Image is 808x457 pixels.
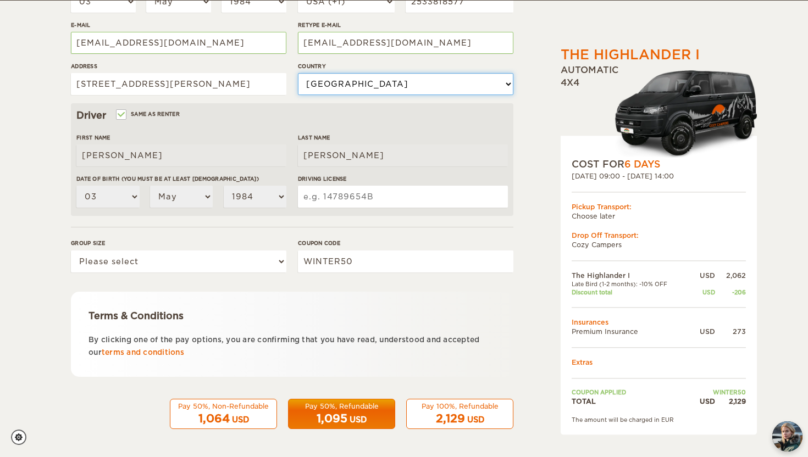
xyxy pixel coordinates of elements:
[298,186,508,208] input: e.g. 14789654B
[71,73,286,95] input: e.g. Street, City, Zip Code
[298,21,513,29] label: Retype E-mail
[772,421,803,452] img: Freyja at Cozy Campers
[605,68,757,158] img: Cozy-3.png
[689,397,715,406] div: USD
[715,288,746,296] div: -206
[298,133,508,142] label: Last Name
[76,175,286,183] label: Date of birth (You must be at least [DEMOGRAPHIC_DATA])
[572,281,689,288] td: Late Bird (1-2 months): -10% OFF
[572,416,746,423] div: The amount will be charged in EUR
[88,333,496,359] p: By clicking one of the pay options, you are confirming that you have read, understood and accepte...
[76,109,508,122] div: Driver
[715,327,746,336] div: 273
[715,271,746,281] div: 2,062
[117,109,180,119] label: Same as renter
[11,430,34,445] a: Cookie settings
[350,414,367,425] div: USD
[298,32,513,54] input: e.g. example@example.com
[689,288,715,296] div: USD
[561,65,757,158] div: Automatic 4x4
[572,317,746,327] td: Insurances
[572,158,746,171] div: COST FOR
[102,348,184,356] a: terms and conditions
[177,402,270,411] div: Pay 50%, Non-Refundable
[88,309,496,322] div: Terms & Conditions
[298,175,508,183] label: Driving License
[572,171,746,181] div: [DATE] 09:00 - [DATE] 14:00
[572,327,689,336] td: Premium Insurance
[572,202,746,211] div: Pickup Transport:
[561,46,700,64] div: The Highlander I
[715,397,746,406] div: 2,129
[288,399,395,430] button: Pay 50%, Refundable 1,095 USD
[76,144,286,166] input: e.g. William
[298,239,513,247] label: Coupon code
[689,327,715,336] div: USD
[624,159,660,170] span: 6 Days
[298,144,508,166] input: e.g. Smith
[467,414,484,425] div: USD
[232,414,249,425] div: USD
[298,62,513,70] label: Country
[406,399,513,430] button: Pay 100%, Refundable 2,129 USD
[572,358,746,367] td: Extras
[572,288,689,296] td: Discount total
[71,62,286,70] label: Address
[572,241,746,250] td: Cozy Campers
[117,112,124,119] input: Same as renter
[572,231,746,240] div: Drop Off Transport:
[689,389,746,397] td: WINTER50
[71,21,286,29] label: E-mail
[170,399,277,430] button: Pay 50%, Non-Refundable 1,064 USD
[772,421,803,452] button: chat-button
[317,412,347,425] span: 1,095
[689,271,715,281] div: USD
[572,397,689,406] td: TOTAL
[572,389,689,397] td: Coupon applied
[71,32,286,54] input: e.g. example@example.com
[295,402,388,411] div: Pay 50%, Refundable
[572,211,746,221] td: Choose later
[71,239,286,247] label: Group size
[572,271,689,281] td: The Highlander I
[198,412,230,425] span: 1,064
[436,412,465,425] span: 2,129
[413,402,506,411] div: Pay 100%, Refundable
[76,133,286,142] label: First Name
